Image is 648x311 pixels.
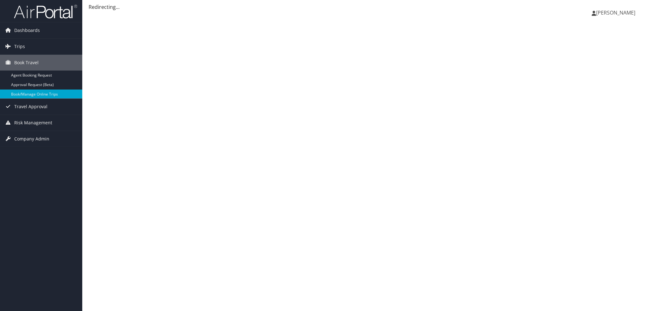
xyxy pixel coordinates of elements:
[14,131,49,147] span: Company Admin
[14,4,77,19] img: airportal-logo.png
[14,55,39,71] span: Book Travel
[596,9,635,16] span: [PERSON_NAME]
[14,22,40,38] span: Dashboards
[592,3,642,22] a: [PERSON_NAME]
[89,3,642,11] div: Redirecting...
[14,115,52,131] span: Risk Management
[14,39,25,54] span: Trips
[14,99,47,115] span: Travel Approval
